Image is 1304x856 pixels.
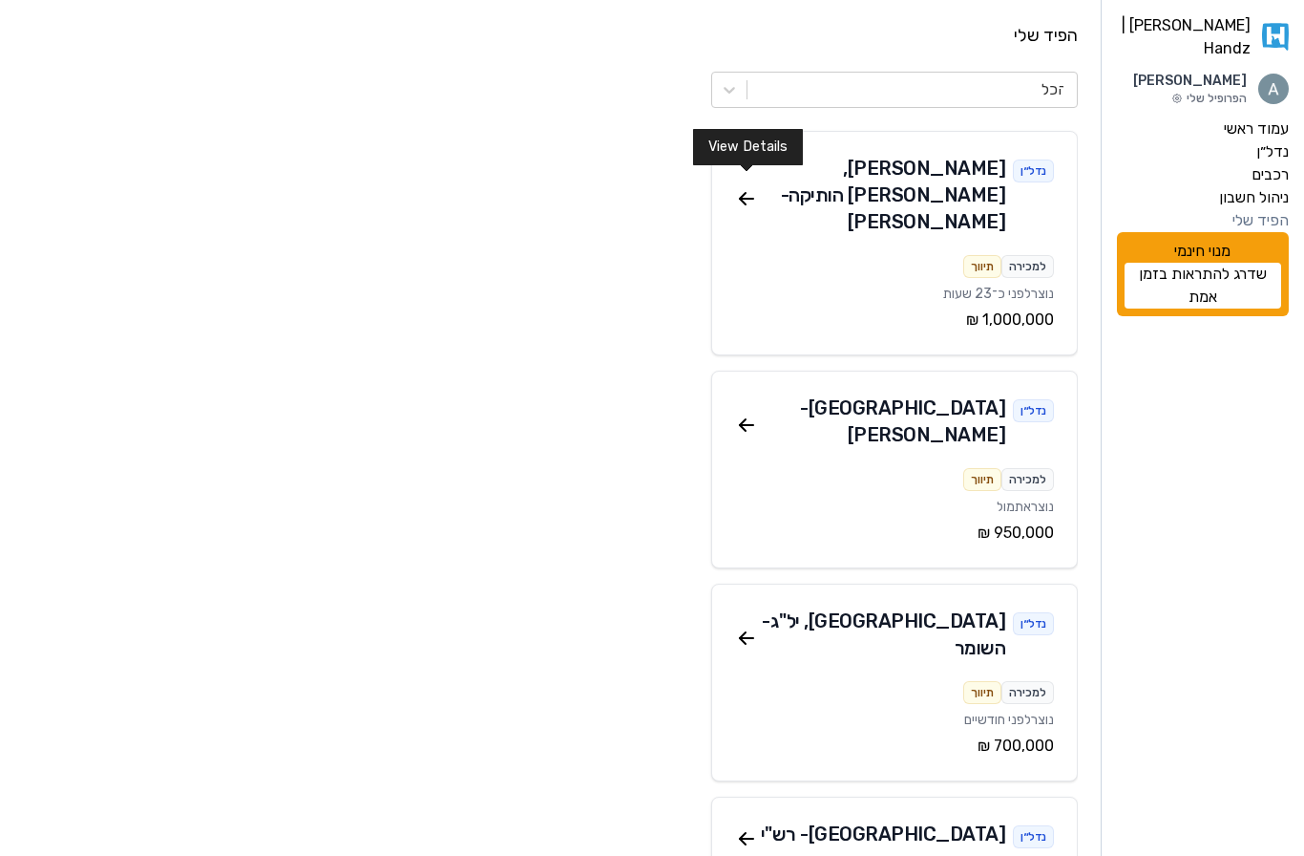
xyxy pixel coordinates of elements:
label: ניהול חשבון [1219,186,1289,209]
div: [GEOGRAPHIC_DATA] - רש"י [761,821,1006,848]
h1: הפיד שלי [23,22,1078,49]
img: תמונת פרופיל [1258,74,1289,104]
p: [PERSON_NAME] [1133,72,1247,91]
label: הפיד שלי [1232,209,1289,232]
label: עמוד ראשי [1224,118,1289,140]
div: נדל״ן [1013,160,1054,182]
div: תיווך [963,255,1001,278]
div: נדל״ן [1013,825,1054,848]
label: רכבים [1251,163,1289,186]
label: נדל״ן [1256,140,1289,163]
div: נדל״ן [1013,612,1054,635]
div: ‏700,000 ‏₪ [735,735,1054,758]
div: ‏1,000,000 ‏₪ [735,309,1054,332]
a: [PERSON_NAME] | Handz [1117,14,1289,60]
div: למכירה [1001,468,1054,491]
div: נדל״ן [1013,399,1054,422]
div: ‏950,000 ‏₪ [735,522,1054,545]
a: ניהול חשבון [1117,186,1289,209]
span: נוצר אתמול [997,499,1054,515]
div: מנוי חינמי [1117,232,1289,316]
div: תיווך [963,681,1001,704]
span: נוצר לפני חודשיים [964,712,1054,728]
a: שדרג להתראות בזמן אמת [1125,263,1281,309]
div: תיווך [963,468,1001,491]
div: למכירה [1001,255,1054,278]
div: [GEOGRAPHIC_DATA] , יל"ג - השומר [758,608,1006,661]
a: הפיד שלי [1117,209,1289,232]
span: נוצר לפני כ־23 שעות [943,286,1054,302]
div: למכירה [1001,681,1054,704]
a: נדל״ן [1117,140,1289,163]
div: [PERSON_NAME] , [PERSON_NAME] הותיקה - [PERSON_NAME] [758,155,1006,235]
a: עמוד ראשי [1117,118,1289,140]
a: תמונת פרופיל[PERSON_NAME]הפרופיל שלי [1117,72,1289,106]
p: הפרופיל שלי [1133,91,1247,106]
a: רכבים [1117,163,1289,186]
div: [GEOGRAPHIC_DATA] - [PERSON_NAME] [758,395,1006,448]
